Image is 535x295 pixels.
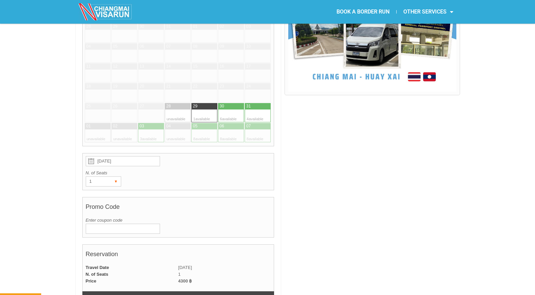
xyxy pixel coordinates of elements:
div: 04 [166,123,171,129]
label: N. of Seats [86,170,271,176]
div: 19 [113,83,117,89]
div: 14 [166,64,171,69]
td: Price [82,278,178,285]
div: 28 [166,103,171,109]
div: 07 [166,44,171,49]
td: N. of Seats [82,271,178,278]
div: 03 [246,24,251,29]
div: 29 [193,103,197,109]
div: 18 [86,83,91,89]
div: 21 [166,83,171,89]
div: 27 [140,103,144,109]
div: 31 [246,103,251,109]
div: 01 [86,123,91,129]
div: 28 [86,24,91,29]
div: 05 [113,44,117,49]
nav: Menu [268,4,460,20]
div: 26 [113,103,117,109]
td: 1 [178,271,274,278]
div: 08 [193,44,197,49]
div: 23 [220,83,224,89]
div: 17 [246,64,251,69]
div: 04 [86,44,91,49]
td: Travel Date [82,264,178,271]
div: 06 [220,123,224,129]
div: 25 [86,103,91,109]
a: OTHER SERVICES [397,4,460,20]
div: 05 [193,123,197,129]
div: 22 [193,83,197,89]
a: BOOK A BORDER RUN [330,4,396,20]
div: 15 [193,64,197,69]
div: 1 [86,177,108,186]
div: 13 [140,64,144,69]
div: 29 [113,24,117,29]
h4: Promo Code [86,200,271,217]
div: 20 [140,83,144,89]
div: 30 [140,24,144,29]
td: [DATE] [178,264,274,271]
div: 30 [220,103,224,109]
div: 02 [220,24,224,29]
div: 02 [113,123,117,129]
div: 16 [220,64,224,69]
td: 4300 ฿ [178,278,274,285]
div: 31 [166,24,171,29]
div: 01 [193,24,197,29]
div: 06 [140,44,144,49]
div: 12 [113,64,117,69]
div: 11 [86,64,91,69]
label: Enter coupon code [86,217,271,224]
h4: Reservation [86,247,271,264]
div: ▾ [111,177,121,186]
div: 24 [246,83,251,89]
div: 03 [140,123,144,129]
div: 07 [246,123,251,129]
div: 09 [220,44,224,49]
div: 10 [246,44,251,49]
